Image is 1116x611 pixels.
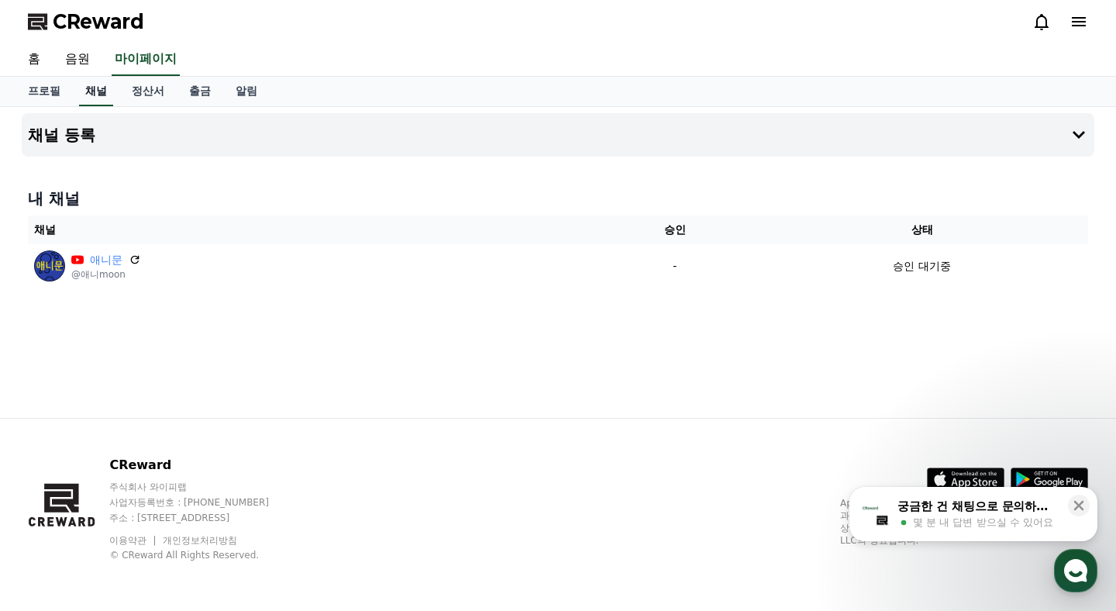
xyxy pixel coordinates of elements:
a: 음원 [53,43,102,76]
a: 애니문 [90,252,122,268]
button: 채널 등록 [22,113,1094,157]
p: CReward [109,456,298,475]
a: 마이페이지 [112,43,180,76]
a: 개인정보처리방침 [163,535,237,546]
th: 채널 [28,216,594,244]
p: 사업자등록번호 : [PHONE_NUMBER] [109,496,298,509]
p: - [600,258,749,274]
span: 대화 [142,506,160,519]
a: 홈 [5,482,102,521]
h4: 채널 등록 [28,126,95,143]
th: 상태 [756,216,1088,244]
span: CReward [53,9,144,34]
a: 채널 [79,77,113,106]
th: 승인 [594,216,756,244]
a: 정산서 [119,77,177,106]
p: 승인 대기중 [893,258,950,274]
p: @애니moon [71,268,141,281]
img: 애니문 [34,250,65,281]
a: 알림 [223,77,270,106]
span: 설정 [239,506,258,518]
a: CReward [28,9,144,34]
a: 프로필 [15,77,73,106]
span: 홈 [49,506,58,518]
a: 이용약관 [109,535,158,546]
h4: 내 채널 [28,188,1088,209]
p: 주소 : [STREET_ADDRESS] [109,512,298,524]
p: App Store, iCloud, iCloud Drive 및 iTunes Store는 미국과 그 밖의 나라 및 지역에서 등록된 Apple Inc.의 서비스 상표입니다. Goo... [840,497,1088,547]
p: © CReward All Rights Reserved. [109,549,298,561]
a: 설정 [200,482,298,521]
a: 출금 [177,77,223,106]
a: 홈 [15,43,53,76]
p: 주식회사 와이피랩 [109,481,298,493]
a: 대화 [102,482,200,521]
